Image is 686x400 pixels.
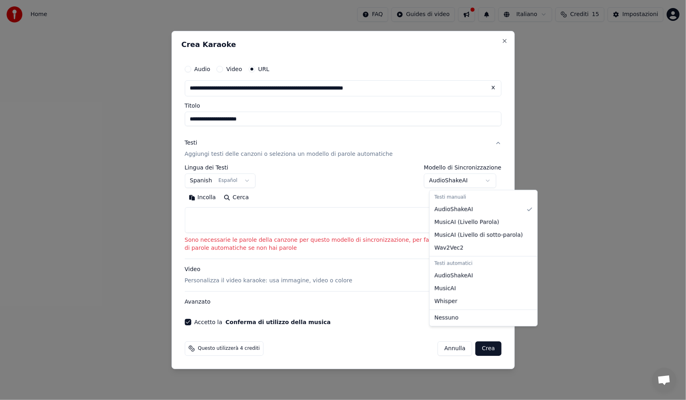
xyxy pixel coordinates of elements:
[431,192,536,203] div: Testi manuali
[434,272,473,280] span: AudioShakeAI
[434,231,523,239] span: MusicAI ( Livello di sotto-parola )
[434,244,463,252] span: Wav2Vec2
[434,206,473,214] span: AudioShakeAI
[434,314,459,322] span: Nessuno
[434,285,456,293] span: MusicAI
[434,298,457,306] span: Whisper
[431,258,536,269] div: Testi automatici
[434,218,499,227] span: MusicAI ( Livello Parola )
